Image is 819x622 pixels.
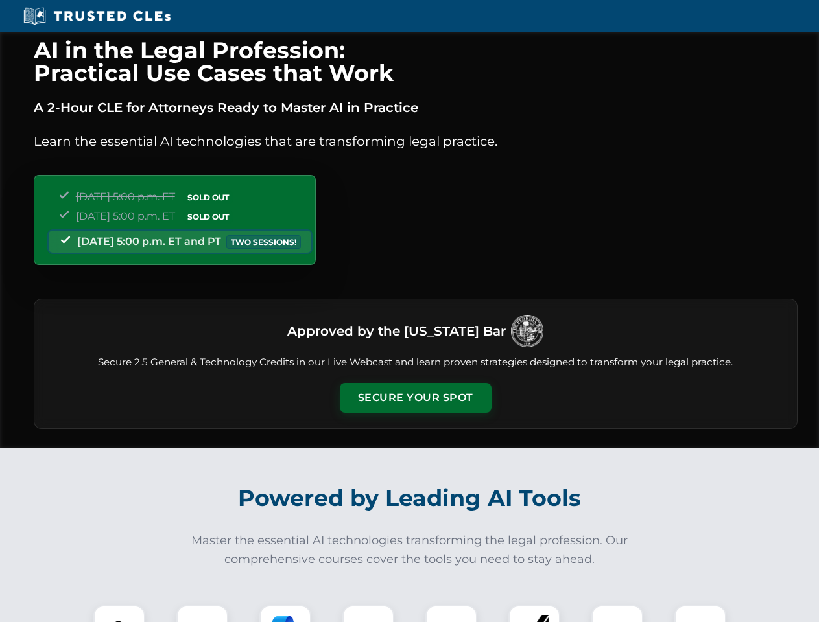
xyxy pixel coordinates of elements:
span: [DATE] 5:00 p.m. ET [76,190,175,203]
p: Secure 2.5 General & Technology Credits in our Live Webcast and learn proven strategies designed ... [50,355,781,370]
p: Learn the essential AI technologies that are transforming legal practice. [34,131,798,152]
p: A 2-Hour CLE for Attorneys Ready to Master AI in Practice [34,97,798,118]
h1: AI in the Legal Profession: Practical Use Cases that Work [34,39,798,84]
h2: Powered by Leading AI Tools [51,476,769,521]
span: SOLD OUT [183,210,233,224]
h3: Approved by the [US_STATE] Bar [287,319,506,343]
button: Secure Your Spot [340,383,492,413]
img: Logo [511,315,543,347]
span: SOLD OUT [183,190,233,204]
img: Trusted CLEs [19,6,174,26]
p: Master the essential AI technologies transforming the legal profession. Our comprehensive courses... [183,531,637,569]
span: [DATE] 5:00 p.m. ET [76,210,175,222]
